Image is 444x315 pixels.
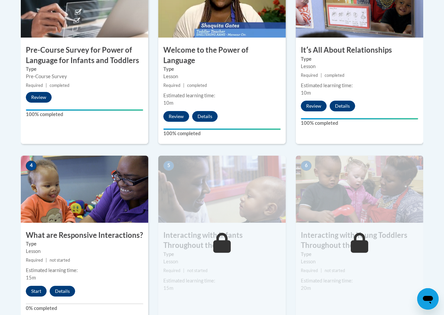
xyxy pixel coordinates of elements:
button: Review [26,92,52,103]
div: Lesson [163,258,281,265]
span: completed [50,83,69,88]
h3: Welcome to the Power of Language [158,45,286,66]
img: Course Image [158,156,286,223]
h3: Interacting with Infants Throughout the Day [158,230,286,251]
label: 100% completed [301,119,418,127]
span: | [46,258,47,263]
span: Required [301,73,318,78]
h3: Pre-Course Survey for Power of Language for Infants and Toddlers [21,45,148,66]
div: Estimated learning time: [301,277,418,284]
span: | [321,73,322,78]
button: Review [301,101,327,111]
span: 6 [301,161,312,171]
span: | [183,268,184,273]
img: Course Image [21,156,148,223]
button: Details [192,111,218,122]
span: not started [50,258,70,263]
h3: Interacting with Young Toddlers Throughout the Day [296,230,423,251]
div: Your progress [301,118,418,119]
span: Required [26,83,43,88]
span: 20m [301,285,311,291]
div: Estimated learning time: [26,267,143,274]
span: completed [187,83,207,88]
span: 10m [163,100,173,106]
span: Required [301,268,318,273]
label: 0% completed [26,305,143,312]
div: Your progress [163,128,281,130]
span: | [46,83,47,88]
div: Estimated learning time: [163,277,281,284]
span: completed [325,73,344,78]
label: Type [301,251,418,258]
span: Required [163,83,180,88]
iframe: Button to launch messaging window [417,288,439,310]
div: Lesson [163,73,281,80]
label: Type [301,55,418,63]
span: | [183,83,184,88]
div: Lesson [26,248,143,255]
button: Details [50,286,75,297]
span: 5 [163,161,174,171]
label: Type [26,65,143,73]
span: 15m [26,275,36,280]
div: Pre-Course Survey [26,73,143,80]
span: 10m [301,90,311,96]
div: Lesson [301,63,418,70]
span: not started [187,268,208,273]
span: Required [163,268,180,273]
img: Course Image [296,156,423,223]
button: Review [163,111,189,122]
span: Required [26,258,43,263]
div: Your progress [26,109,143,111]
label: Type [26,240,143,248]
span: not started [325,268,345,273]
label: Type [163,65,281,73]
button: Start [26,286,47,297]
div: Lesson [301,258,418,265]
div: Estimated learning time: [301,82,418,89]
label: Type [163,251,281,258]
div: Estimated learning time: [163,92,281,99]
span: 4 [26,161,37,171]
span: 15m [163,285,173,291]
label: 100% completed [26,111,143,118]
h3: Itʹs All About Relationships [296,45,423,55]
span: | [321,268,322,273]
button: Details [330,101,355,111]
h3: What are Responsive Interactions? [21,230,148,241]
label: 100% completed [163,130,281,137]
